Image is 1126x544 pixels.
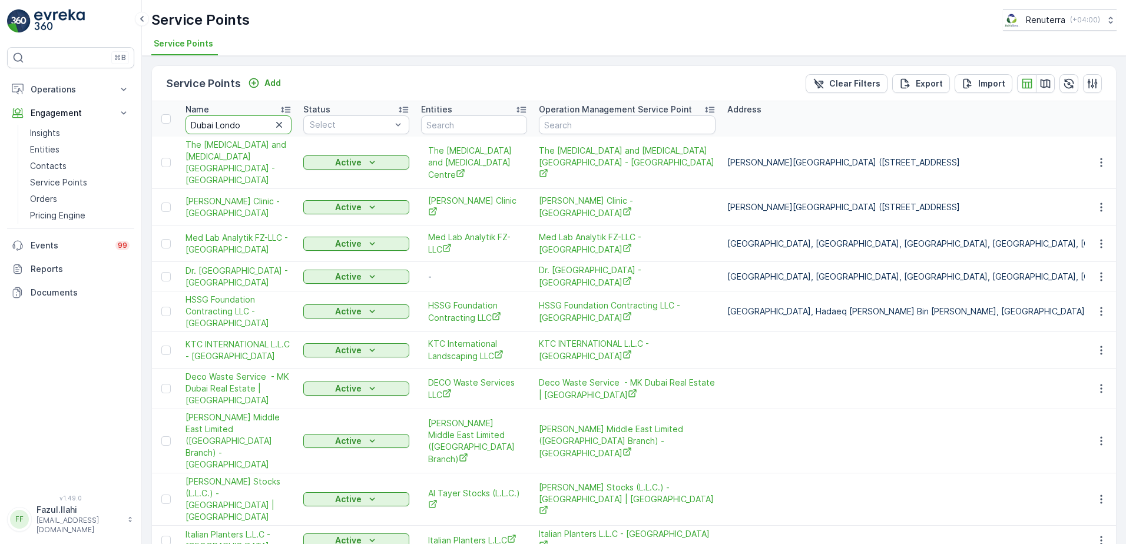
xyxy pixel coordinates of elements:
[25,141,134,158] a: Entities
[186,476,292,523] span: [PERSON_NAME] Stocks (L.L.C.) - [GEOGRAPHIC_DATA] | [GEOGRAPHIC_DATA]
[7,257,134,281] a: Reports
[161,158,171,167] div: Toggle Row Selected
[31,240,108,251] p: Events
[428,231,520,256] a: Med Lab Analytik FZ-LLC
[186,412,292,470] a: Van Oord Middle East Limited (Dubai Branch) - Palm Jumeriah
[1003,9,1117,31] button: Renuterra(+04:00)
[161,436,171,446] div: Toggle Row Selected
[25,207,134,224] a: Pricing Engine
[335,493,362,505] p: Active
[310,119,391,131] p: Select
[186,339,292,362] span: KTC INTERNATIONAL L.L.C - [GEOGRAPHIC_DATA]
[978,78,1005,89] p: Import
[428,145,520,181] span: The [MEDICAL_DATA] and [MEDICAL_DATA] Centre
[303,434,409,448] button: Active
[539,145,716,181] span: The [MEDICAL_DATA] and [MEDICAL_DATA][GEOGRAPHIC_DATA] - [GEOGRAPHIC_DATA]
[539,423,716,459] span: [PERSON_NAME] Middle East Limited ([GEOGRAPHIC_DATA] Branch) - [GEOGRAPHIC_DATA]
[428,417,520,465] span: [PERSON_NAME] Middle East Limited ([GEOGRAPHIC_DATA] Branch)
[161,307,171,316] div: Toggle Row Selected
[916,78,943,89] p: Export
[335,238,362,250] p: Active
[31,263,130,275] p: Reports
[1070,15,1100,25] p: ( +04:00 )
[186,294,292,329] span: HSSG Foundation Contracting LLC - [GEOGRAPHIC_DATA]
[428,145,520,181] a: The Diabetes and Endocrine Centre
[428,377,520,401] a: DECO Waste Services LLC
[1026,14,1065,26] p: Renuterra
[186,195,292,219] a: Mitera Clinic - Dubai Health Care City
[161,384,171,393] div: Toggle Row Selected
[30,144,59,155] p: Entities
[243,76,286,90] button: Add
[428,271,520,283] p: -
[303,343,409,357] button: Active
[118,241,127,250] p: 99
[37,516,121,535] p: [EMAIL_ADDRESS][DOMAIN_NAME]
[303,492,409,506] button: Active
[428,300,520,324] span: HSSG Foundation Contracting LLC
[186,265,292,288] span: Dr. [GEOGRAPHIC_DATA] - [GEOGRAPHIC_DATA]
[303,382,409,396] button: Active
[539,482,716,518] a: Al Tayer Stocks (L.L.C.) - Dubai College | Al Sufouh
[539,231,716,256] a: Med Lab Analytik FZ-LLC - Dubai Healthcare City
[428,487,520,512] a: Al Tayer Stocks (L.L.C.)
[30,127,60,139] p: Insights
[539,423,716,459] a: Van Oord Middle East Limited (Dubai Branch) - Palm Jumeriah
[539,377,716,401] a: Deco Waste Service - MK Dubai Real Estate | Umm Ramool
[335,271,362,283] p: Active
[186,371,292,406] span: Deco Waste Service - MK Dubai Real Estate | [GEOGRAPHIC_DATA]
[37,504,121,516] p: Fazul.Ilahi
[186,294,292,329] a: HSSG Foundation Contracting LLC - Dubai Hills
[7,234,134,257] a: Events99
[539,300,716,324] span: HSSG Foundation Contracting LLC - [GEOGRAPHIC_DATA]
[539,115,716,134] input: Search
[303,155,409,170] button: Active
[186,265,292,288] a: Dr. Dana Diet Center - Dubai Health Care City
[25,191,134,207] a: Orders
[186,139,292,186] a: The Diabetes and Endocrine Centre - Dubai Healthcare City
[539,377,716,401] span: Deco Waste Service - MK Dubai Real Estate | [GEOGRAPHIC_DATA]
[161,203,171,212] div: Toggle Row Selected
[31,107,111,119] p: Engagement
[31,84,111,95] p: Operations
[806,74,887,93] button: Clear Filters
[264,77,281,89] p: Add
[335,435,362,447] p: Active
[303,270,409,284] button: Active
[166,75,241,92] p: Service Points
[186,412,292,470] span: [PERSON_NAME] Middle East Limited ([GEOGRAPHIC_DATA] Branch) - [GEOGRAPHIC_DATA]
[303,104,330,115] p: Status
[303,200,409,214] button: Active
[335,306,362,317] p: Active
[335,383,362,394] p: Active
[428,195,520,219] span: [PERSON_NAME] Clinic
[539,338,716,362] a: KTC INTERNATIONAL L.L.C - Dubai Expo Village
[955,74,1012,93] button: Import
[34,9,85,33] img: logo_light-DOdMpM7g.png
[186,476,292,523] a: Al Tayer Stocks (L.L.C.) - Dubai College | Al Sufouh
[421,104,452,115] p: Entities
[114,53,126,62] p: ⌘B
[892,74,950,93] button: Export
[186,232,292,256] a: Med Lab Analytik FZ-LLC - Dubai Healthcare City
[421,115,527,134] input: Search
[335,344,362,356] p: Active
[727,104,761,115] p: Address
[539,264,716,288] a: Dr. Dana Diet Center - Dubai Health Care City
[25,174,134,191] a: Service Points
[186,104,209,115] p: Name
[335,201,362,213] p: Active
[7,9,31,33] img: logo
[25,125,134,141] a: Insights
[186,195,292,219] span: [PERSON_NAME] Clinic - [GEOGRAPHIC_DATA]
[539,195,716,219] a: Mitera Clinic - Dubai Health Care City
[428,417,520,465] a: Van Oord Middle East Limited (Dubai Branch)
[186,139,292,186] span: The [MEDICAL_DATA] and [MEDICAL_DATA][GEOGRAPHIC_DATA] - [GEOGRAPHIC_DATA]
[428,338,520,362] span: KTC International Landscaping LLC
[186,371,292,406] a: Deco Waste Service - MK Dubai Real Estate | Umm Ramool
[539,231,716,256] span: Med Lab Analytik FZ-LLC - [GEOGRAPHIC_DATA]
[31,287,130,298] p: Documents
[7,495,134,502] span: v 1.49.0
